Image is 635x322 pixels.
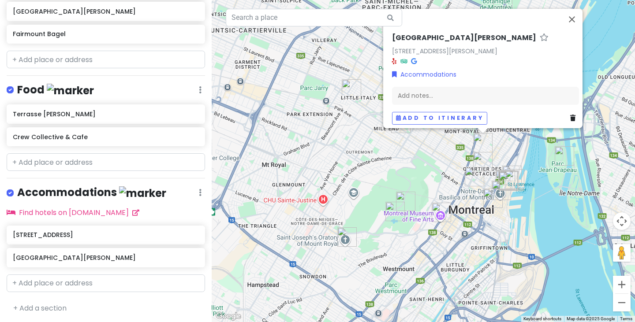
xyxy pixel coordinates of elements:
[13,110,198,118] h6: Terrasse [PERSON_NAME]
[392,70,456,79] a: Accommodations
[613,212,631,230] button: Map camera controls
[47,84,94,97] img: marker
[567,316,615,321] span: Map data ©2025 Google
[13,303,67,313] a: + Add a section
[613,276,631,293] button: Zoom in
[13,231,198,239] h6: [STREET_ADDRESS]
[561,9,583,30] button: Close
[499,162,525,189] div: Rue Saint-Paul East
[7,153,205,171] input: + Add place or address
[495,167,521,193] div: Terrasse William Gray
[496,167,523,194] div: Arts Court
[428,199,455,226] div: Montreal Museum of Fine Arts
[551,143,578,169] div: The Biosphere, Environment Museum
[17,185,166,200] h4: Accommodations
[226,9,402,26] input: Search a place
[613,294,631,311] button: Zoom out
[470,148,496,175] div: Quartier des Spectacles
[382,198,408,225] div: Beaver Lake
[620,316,632,321] a: Terms (opens in new tab)
[540,33,549,43] a: Star place
[119,186,166,200] img: marker
[13,7,198,15] h6: [GEOGRAPHIC_DATA][PERSON_NAME]
[392,188,419,215] div: Mount Royal Park
[392,33,536,43] h6: [GEOGRAPHIC_DATA][PERSON_NAME]
[488,177,515,204] div: Notre-Dame Basilica of Montreal
[461,163,488,190] div: Place des Arts
[613,244,631,262] button: Drag Pegman onto the map to open Street View
[492,167,519,193] div: Old Montreal
[214,311,243,322] a: Open this area in Google Maps (opens a new window)
[400,58,407,64] i: Tripadvisor
[570,113,579,123] a: Delete place
[411,58,417,64] i: Google Maps
[470,130,496,156] div: 1749 Rue St-Hubert
[7,274,205,292] input: + Add place or address
[338,76,365,102] div: 6811 Rue Clark
[501,166,528,192] div: Old Port of Montreal
[334,224,360,250] div: St Joseph's Oratory of Mount Royal Gift Shop
[13,133,198,141] h6: Crew Collective & Cafe
[392,46,497,55] a: [STREET_ADDRESS][PERSON_NAME]
[495,168,522,194] div: Bevo Pizzeria
[523,316,561,322] button: Keyboard shortcuts
[392,112,487,125] button: Add to itinerary
[7,207,139,218] a: Find hotels on [DOMAIN_NAME]
[480,185,506,211] div: Crew Collective & Cafe
[392,86,579,105] div: Add notes...
[7,51,205,68] input: + Add place or address
[17,83,94,97] h4: Food
[13,30,198,38] h6: Fairmount Bagel
[388,110,414,137] div: Fairmount Bagel
[13,254,198,262] h6: [GEOGRAPHIC_DATA][PERSON_NAME]
[214,311,243,322] img: Google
